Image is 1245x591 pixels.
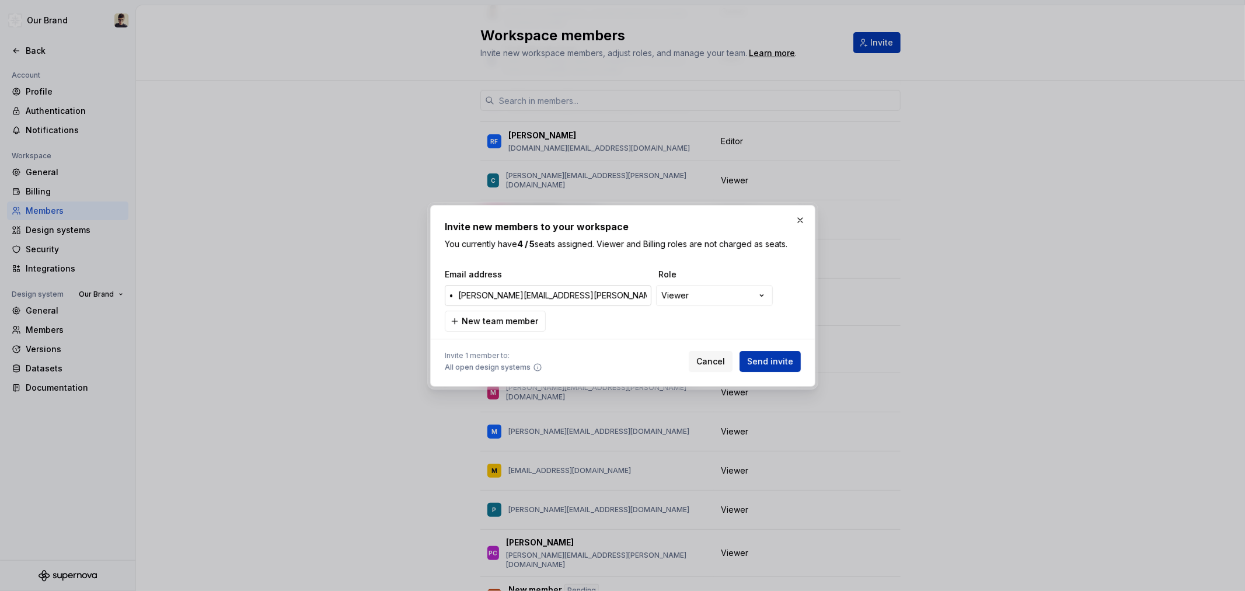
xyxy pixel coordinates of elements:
h2: Invite new members to your workspace [445,220,801,234]
span: Send invite [747,356,793,367]
span: Role [658,269,775,280]
span: Cancel [696,356,725,367]
b: 4 / 5 [517,239,535,249]
button: New team member [445,311,546,332]
button: Send invite [740,351,801,372]
span: Invite 1 member to: [445,351,542,360]
span: New team member [462,315,538,327]
span: Email address [445,269,654,280]
p: You currently have seats assigned. Viewer and Billing roles are not charged as seats. [445,238,801,250]
span: All open design systems [445,363,531,372]
button: Cancel [689,351,733,372]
